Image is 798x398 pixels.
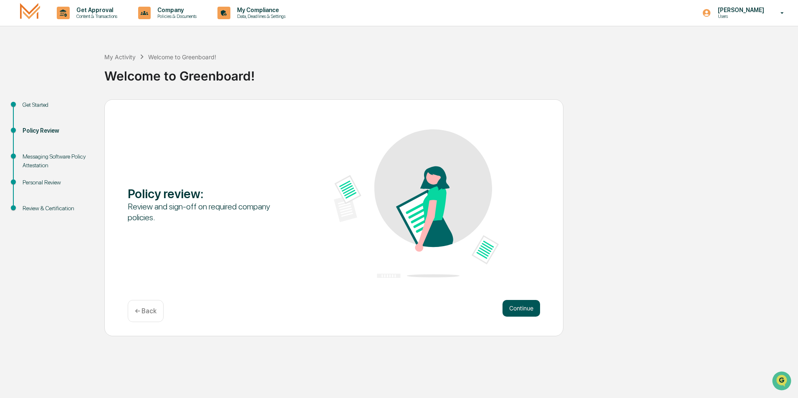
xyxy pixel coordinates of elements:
p: [PERSON_NAME] [711,7,768,13]
div: 🖐️ [8,106,15,113]
img: 1746055101610-c473b297-6a78-478c-a979-82029cc54cd1 [8,64,23,79]
p: How can we help? [8,18,152,31]
img: Policy review [334,129,499,278]
p: Data, Deadlines & Settings [230,13,290,19]
span: Pylon [83,141,101,148]
p: Content & Transactions [70,13,121,19]
img: logo [20,3,40,23]
p: Policies & Documents [151,13,201,19]
div: Policy Review [23,126,91,135]
div: Review and sign-off on required company policies. [128,201,293,223]
div: We're available if you need us! [28,72,106,79]
p: Users [711,13,768,19]
div: Messaging Software Policy Attestation [23,152,91,170]
p: Company [151,7,201,13]
span: Attestations [69,105,104,113]
button: Start new chat [142,66,152,76]
p: My Compliance [230,7,290,13]
p: ← Back [135,307,157,315]
iframe: Open customer support [771,370,794,393]
div: 🔎 [8,122,15,128]
div: Welcome to Greenboard! [104,62,794,83]
span: Preclearance [17,105,54,113]
div: 🗄️ [61,106,67,113]
a: Powered byPylon [59,141,101,148]
div: My Activity [104,53,136,60]
div: Review & Certification [23,204,91,213]
div: Welcome to Greenboard! [148,53,216,60]
span: Data Lookup [17,121,53,129]
div: Personal Review [23,178,91,187]
div: Start new chat [28,64,137,72]
a: 🔎Data Lookup [5,118,56,133]
a: 🖐️Preclearance [5,102,57,117]
div: Policy review : [128,186,293,201]
a: 🗄️Attestations [57,102,107,117]
p: Get Approval [70,7,121,13]
button: Continue [503,300,540,317]
div: Get Started [23,101,91,109]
